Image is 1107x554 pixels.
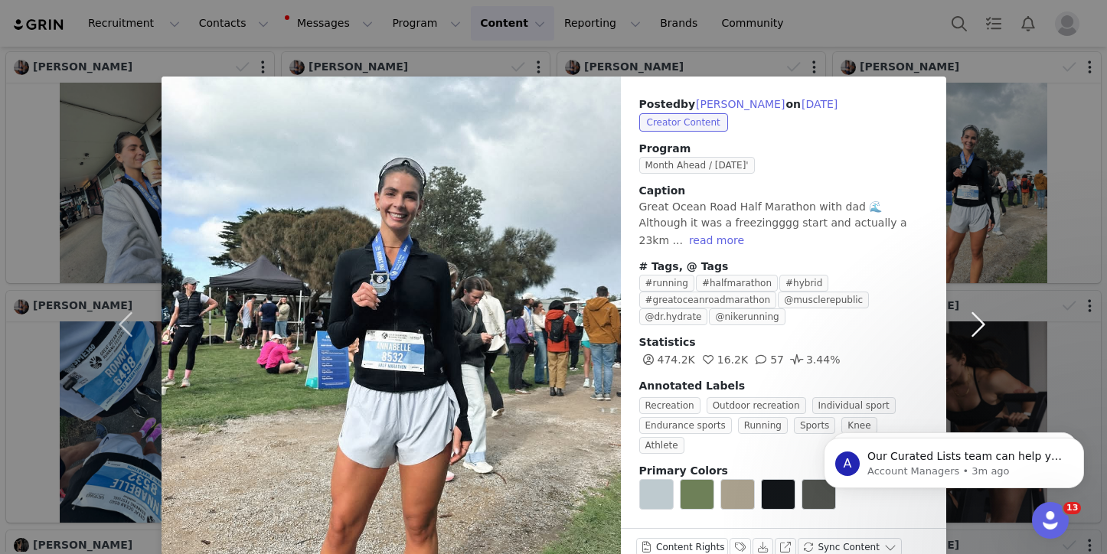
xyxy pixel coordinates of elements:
[639,397,700,414] span: Recreation
[1063,502,1081,514] span: 13
[681,98,785,110] span: by
[1032,502,1069,539] iframe: Intercom live chat
[639,260,729,272] span: # Tags, @ Tags
[738,417,788,434] span: Running
[639,336,696,348] span: Statistics
[639,354,695,366] span: 474.2K
[639,184,686,197] span: Caption
[639,292,777,308] span: #greatoceanroadmarathon
[639,157,755,174] span: Month Ahead / [DATE]'
[752,354,784,366] span: 57
[801,95,838,113] button: [DATE]
[639,437,684,454] span: Athlete
[639,275,694,292] span: #running
[639,113,728,132] span: Creator Content
[788,354,840,366] span: 3.44%
[639,308,708,325] span: @dr.hydrate
[778,292,869,308] span: @musclerepublic
[801,406,1107,513] iframe: Intercom notifications message
[709,308,785,325] span: @nikerunning
[639,417,732,434] span: Endurance sports
[639,158,761,171] a: Month Ahead / [DATE]'
[639,464,728,477] span: Primary Colors
[699,354,748,366] span: 16.2K
[639,98,839,110] span: Posted on
[639,200,907,246] span: Great Ocean Road Half Marathon with dad 🌊 Although it was a freezingggg start and actually a 23km...
[639,141,928,157] span: Program
[794,417,835,434] span: Sports
[707,397,806,414] span: Outdoor recreation
[695,95,785,113] button: [PERSON_NAME]
[812,397,896,414] span: Individual sport
[696,275,778,292] span: #halfmarathon
[683,231,750,249] button: read more
[779,275,828,292] span: #hybrid
[639,380,746,392] span: Annotated Labels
